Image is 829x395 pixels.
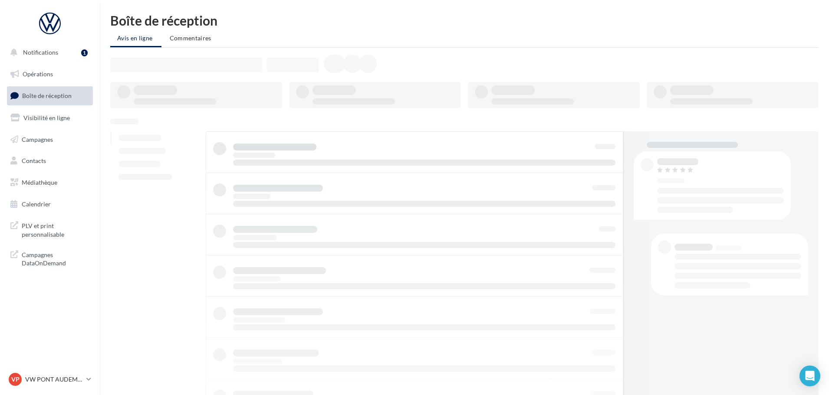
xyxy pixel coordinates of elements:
div: Open Intercom Messenger [799,366,820,386]
span: Notifications [23,49,58,56]
span: Visibilité en ligne [23,114,70,121]
span: VP [11,375,20,384]
a: Contacts [5,152,95,170]
span: Médiathèque [22,179,57,186]
span: Calendrier [22,200,51,208]
a: Campagnes [5,131,95,149]
a: PLV et print personnalisable [5,216,95,242]
span: Boîte de réception [22,92,72,99]
a: Médiathèque [5,173,95,192]
a: Boîte de réception [5,86,95,105]
span: PLV et print personnalisable [22,220,89,238]
a: Visibilité en ligne [5,109,95,127]
div: 1 [81,49,88,56]
a: VP VW PONT AUDEMER [7,371,93,388]
button: Notifications 1 [5,43,91,62]
span: Opérations [23,70,53,78]
span: Commentaires [170,34,211,42]
span: Contacts [22,157,46,164]
span: Campagnes [22,135,53,143]
a: Calendrier [5,195,95,213]
a: Campagnes DataOnDemand [5,245,95,271]
span: Campagnes DataOnDemand [22,249,89,268]
p: VW PONT AUDEMER [25,375,83,384]
a: Opérations [5,65,95,83]
div: Boîte de réception [110,14,819,27]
